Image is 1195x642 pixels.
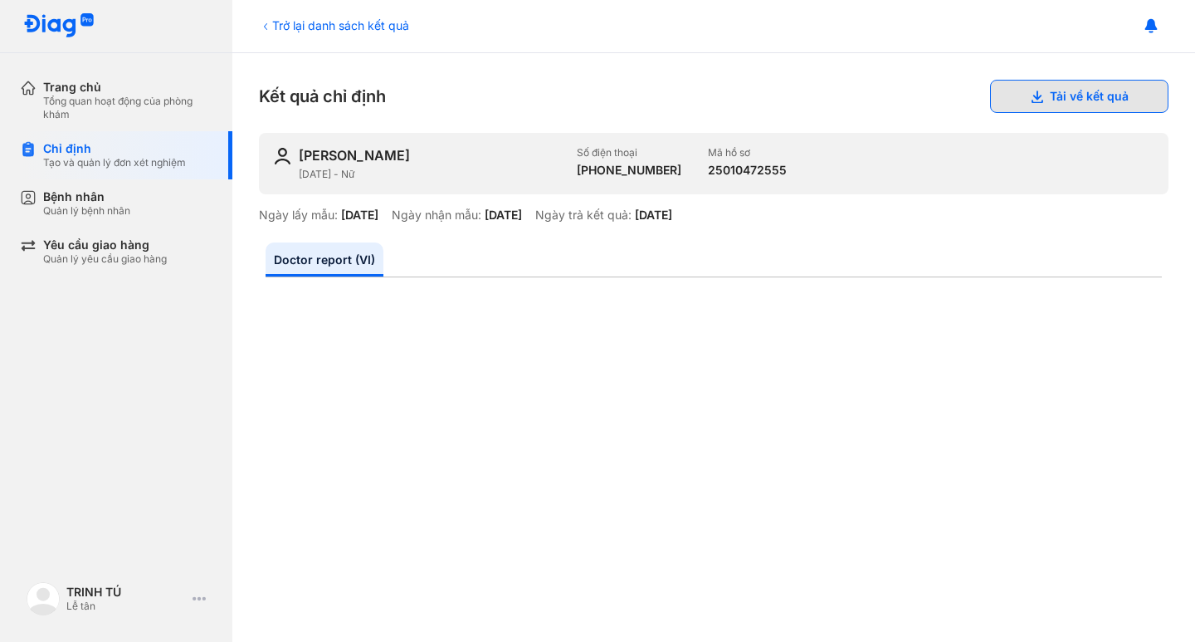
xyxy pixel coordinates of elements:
[27,582,60,615] img: logo
[43,238,167,252] div: Yêu cầu giao hàng
[43,189,130,204] div: Bệnh nhân
[708,163,787,178] div: 25010472555
[392,208,481,223] div: Ngày nhận mẫu:
[535,208,632,223] div: Ngày trả kết quả:
[259,17,409,34] div: Trở lại danh sách kết quả
[577,146,681,159] div: Số điện thoại
[990,80,1168,113] button: Tải về kết quả
[299,168,563,181] div: [DATE] - Nữ
[66,585,186,600] div: TRINH TÚ
[43,156,186,169] div: Tạo và quản lý đơn xét nghiệm
[635,208,672,223] div: [DATE]
[66,600,186,613] div: Lễ tân
[577,163,681,178] div: [PHONE_NUMBER]
[23,13,95,39] img: logo
[43,80,212,95] div: Trang chủ
[43,141,186,156] div: Chỉ định
[272,146,292,166] img: user-icon
[43,252,167,266] div: Quản lý yêu cầu giao hàng
[259,208,338,223] div: Ngày lấy mẫu:
[708,146,787,159] div: Mã hồ sơ
[266,243,383,277] a: Doctor report (VI)
[299,146,410,164] div: [PERSON_NAME]
[341,208,378,223] div: [DATE]
[259,80,1168,113] div: Kết quả chỉ định
[485,208,522,223] div: [DATE]
[43,95,212,121] div: Tổng quan hoạt động của phòng khám
[43,204,130,218] div: Quản lý bệnh nhân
